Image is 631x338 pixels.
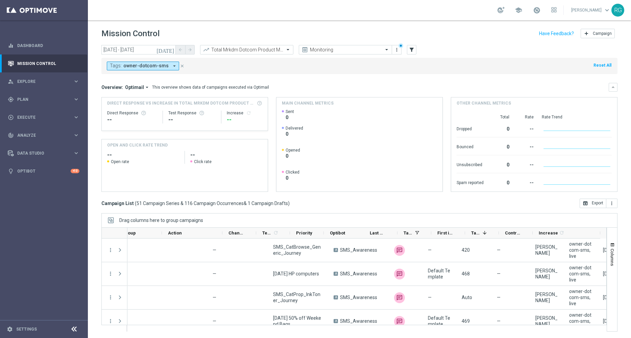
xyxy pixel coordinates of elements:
div: -- [517,123,534,134]
div: Plan [8,96,73,103]
button: close [179,62,185,70]
span: Sent [286,109,294,114]
div: -- [517,141,534,152]
button: gps_fixed Plan keyboard_arrow_right [7,97,80,102]
i: preview [301,46,308,53]
div: 0 [492,177,509,187]
button: arrow_back [176,45,185,54]
button: Reset All [593,62,612,69]
i: person_search [8,78,14,85]
i: filter_alt [409,47,415,53]
div: 17 Sep 2025, Wednesday [603,271,617,277]
span: Calculate column [272,229,278,236]
span: 0 [286,131,303,137]
span: — [213,271,216,276]
button: more_vert [393,46,400,54]
span: SMS_CatProp_InkToner_Journey [273,291,322,303]
span: Data Studio [17,151,73,155]
span: — [213,247,216,253]
span: Execute [17,115,73,119]
i: more_vert [394,47,399,52]
span: 420 [462,247,470,253]
button: person_search Explore keyboard_arrow_right [7,79,80,84]
div: Rebecca Gagnon [535,315,558,327]
span: Control Customers [505,230,521,235]
button: Mission Control [7,61,80,66]
input: Select date range [101,45,176,54]
button: add Campaign [581,29,615,38]
i: keyboard_arrow_right [73,96,79,103]
span: — [497,271,501,277]
span: SMS_Awareness [340,318,377,324]
span: Auto [462,295,472,300]
button: equalizer Dashboard [7,43,80,48]
button: filter_alt [407,45,416,54]
h4: Other channel metrics [457,100,511,106]
i: refresh [559,230,564,235]
i: refresh [273,230,278,235]
div: Rebecca Gagnon [535,268,558,280]
div: Dropped [457,123,484,134]
img: Digital SMS marketing [394,292,405,303]
span: owner-dotcom-sms [123,63,169,69]
div: -- [517,177,534,187]
div: Data Studio [8,150,73,156]
span: Direct Response VS Increase In Total Mrkdm Dotcom Product Margin Amount [107,100,255,106]
span: 0 [286,153,300,159]
h4: OPEN AND CLICK RATE TREND [107,142,168,148]
span: — [497,318,501,324]
span: SMS_CatBrowse_Generic_Journey [273,244,322,256]
span: owner-dotcom-sms, live [569,312,591,330]
div: -- [227,116,262,124]
span: school [515,6,522,14]
span: Click rate [194,159,212,164]
span: — [428,294,432,300]
div: Test Response [168,110,215,116]
span: owner-dotcom-sms, live [569,265,591,283]
div: Execute [8,114,73,120]
span: 9.18.25 50% off Weekend Bags [273,315,322,327]
i: close [180,64,185,68]
button: more_vert [107,271,114,277]
i: keyboard_arrow_right [73,150,79,156]
div: 0 [492,159,509,170]
span: Open rate [111,159,129,164]
div: Rebecca Gagnon [535,244,558,256]
span: 469 [462,318,470,324]
span: SMS_Awareness [340,271,377,277]
button: [DATE] [155,45,176,55]
div: 18 Sep 2025, Thursday [603,318,617,324]
i: arrow_drop_down [144,84,150,90]
span: keyboard_arrow_down [603,6,611,14]
div: Press SPACE to select this row. [102,310,127,333]
button: track_changes Analyze keyboard_arrow_right [7,133,80,138]
div: Press SPACE to select this row. [102,239,127,262]
div: play_circle_outline Execute keyboard_arrow_right [7,115,80,120]
span: Optibot [330,230,345,235]
img: Attentive SMS [394,316,405,327]
span: ) [288,200,290,206]
span: Campaign [593,31,612,36]
i: more_vert [107,294,114,300]
div: 18 Sep 2025, Thursday [603,294,617,300]
div: This overview shows data of campaigns executed via Optimail [152,84,269,90]
button: Data Studio keyboard_arrow_right [7,151,80,156]
div: lightbulb Optibot +10 [7,168,80,174]
i: [DATE] [156,47,175,53]
span: Priority [296,230,312,235]
div: Spam reported [457,177,484,187]
h1: Mission Control [101,29,160,39]
span: ( [135,200,137,206]
div: +10 [71,169,79,173]
a: [PERSON_NAME]keyboard_arrow_down [571,5,611,15]
span: Calculate column [558,229,564,236]
div: Rate [517,114,534,120]
button: more_vert [107,247,114,253]
span: SMS_Awareness [340,247,377,253]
